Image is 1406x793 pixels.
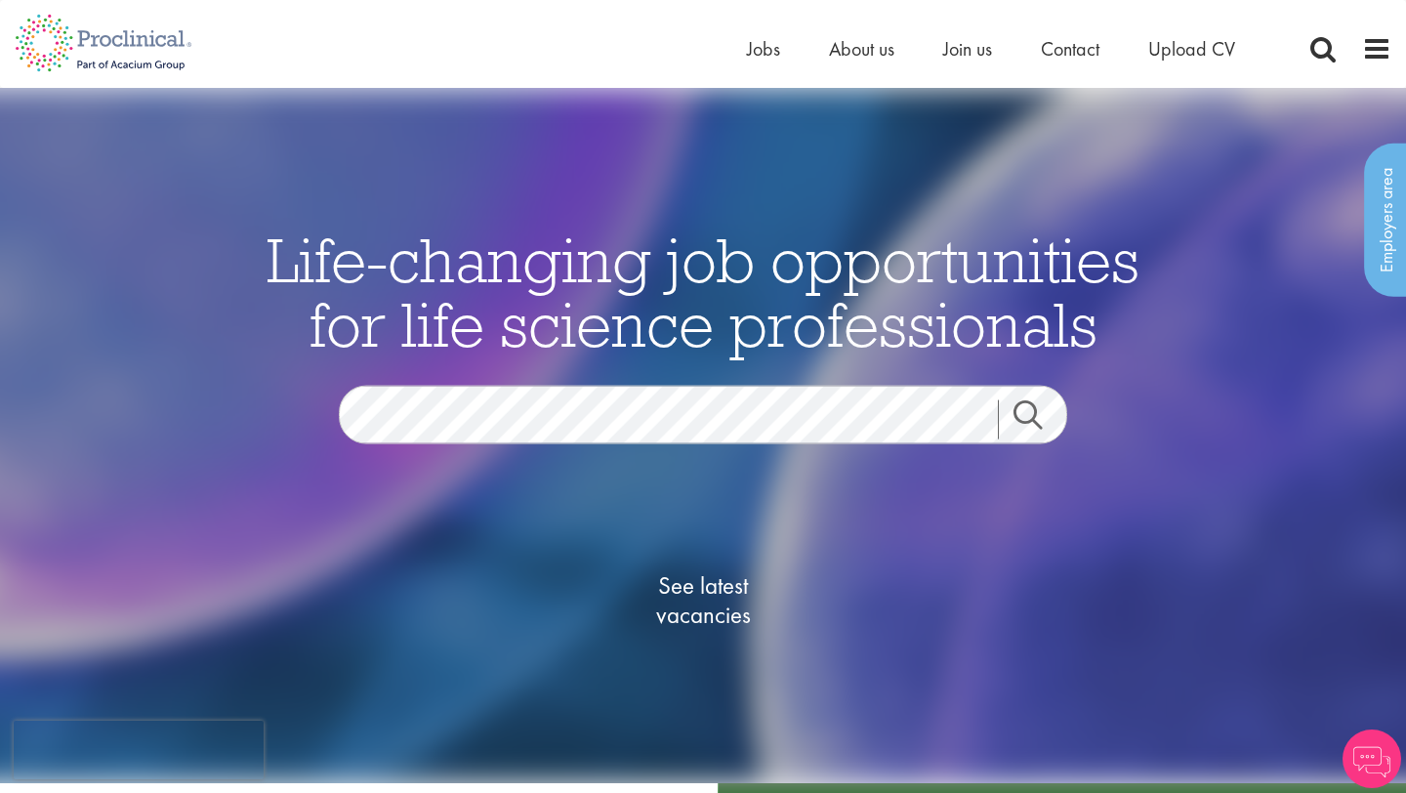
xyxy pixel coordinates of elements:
iframe: reCAPTCHA [14,721,264,779]
a: About us [829,36,894,62]
a: Contact [1041,36,1099,62]
a: Job search submit button [998,399,1082,438]
a: Jobs [747,36,780,62]
a: Join us [943,36,992,62]
span: See latest vacancies [605,570,801,629]
a: See latestvacancies [605,492,801,707]
img: Chatbot [1343,730,1401,788]
a: Upload CV [1148,36,1235,62]
span: Life-changing job opportunities for life science professionals [267,220,1139,362]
